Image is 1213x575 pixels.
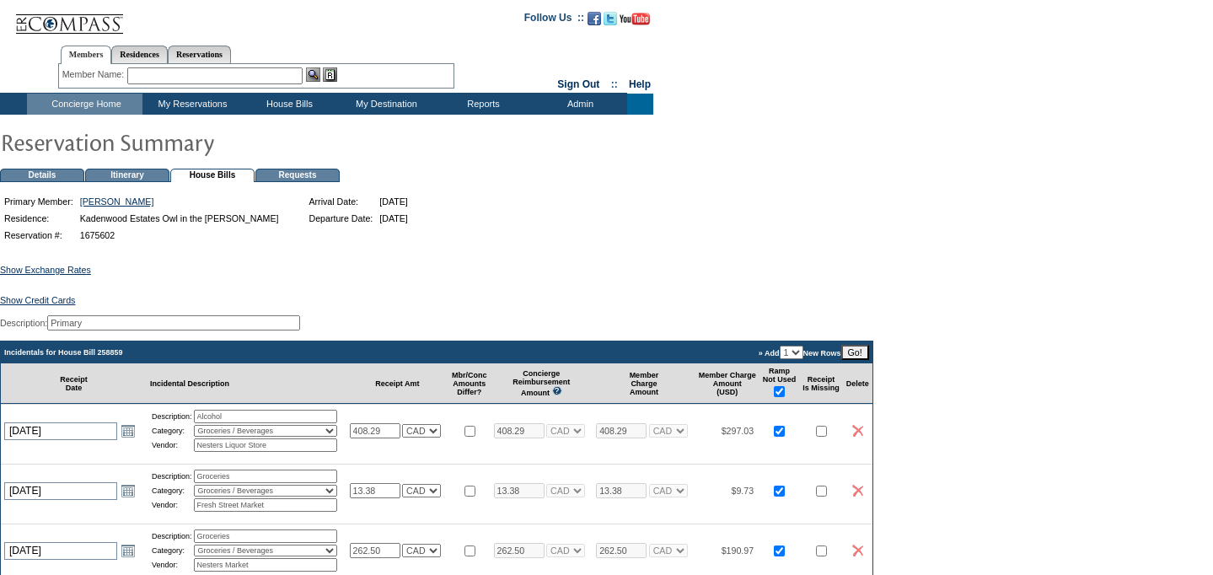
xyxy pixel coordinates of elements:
input: Go! [841,345,869,360]
td: House Bills [239,94,336,115]
td: Requests [255,169,340,182]
td: Category: [152,545,192,556]
td: Follow Us :: [524,10,584,30]
img: Reservations [323,67,337,82]
a: Follow us on Twitter [604,17,617,27]
td: Vendor: [152,558,192,572]
img: icon_delete2.gif [852,545,863,556]
a: Subscribe to our YouTube Channel [620,17,650,27]
td: Receipt Amt [346,363,449,404]
td: Concierge Home [27,94,142,115]
img: Follow us on Twitter [604,12,617,25]
td: Category: [152,425,192,437]
td: Description: [152,410,192,423]
img: View [306,67,320,82]
span: :: [611,78,618,90]
td: Vendor: [152,498,192,512]
td: Departure Date: [306,211,375,226]
img: questionMark_lightBlue.gif [552,386,562,395]
a: Open the calendar popup. [119,422,137,440]
td: Delete [843,363,872,404]
td: My Reservations [142,94,239,115]
img: icon_delete2.gif [852,425,863,437]
td: Receipt Is Missing [799,363,843,404]
td: Description: [152,470,192,483]
td: Admin [530,94,627,115]
td: Incidentals for House Bill 258859 [1,341,491,363]
td: Itinerary [85,169,169,182]
td: Receipt Date [1,363,147,404]
td: Mbr/Conc Amounts Differ? [448,363,491,404]
a: Reservations [168,46,231,63]
span: $297.03 [722,426,754,436]
td: My Destination [336,94,433,115]
img: Subscribe to our YouTube Channel [620,13,650,25]
td: [DATE] [377,194,411,209]
td: Member Charge Amount (USD) [695,363,759,404]
a: Residences [111,46,168,63]
td: Member Charge Amount [593,363,695,404]
td: 1675602 [78,228,282,243]
td: Concierge Reimbursement Amount [491,363,593,404]
td: [DATE] [377,211,411,226]
td: Reports [433,94,530,115]
td: House Bills [170,169,255,182]
a: [PERSON_NAME] [80,196,154,207]
td: Ramp Not Used [759,363,800,404]
td: Reservation #: [2,228,76,243]
a: Open the calendar popup. [119,481,137,500]
div: Member Name: [62,67,127,82]
td: Vendor: [152,438,192,452]
img: Become our fan on Facebook [588,12,601,25]
a: Open the calendar popup. [119,541,137,560]
span: $190.97 [722,545,754,556]
td: Category: [152,485,192,497]
td: Kadenwood Estates Owl in the [PERSON_NAME] [78,211,282,226]
td: Arrival Date: [306,194,375,209]
span: $9.73 [732,486,754,496]
td: Primary Member: [2,194,76,209]
a: Members [61,46,112,64]
a: Become our fan on Facebook [588,17,601,27]
td: Residence: [2,211,76,226]
td: » Add New Rows [491,341,872,363]
a: Help [629,78,651,90]
a: Sign Out [557,78,599,90]
img: icon_delete2.gif [852,485,863,497]
td: Description: [152,529,192,543]
td: Incidental Description [147,363,346,404]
